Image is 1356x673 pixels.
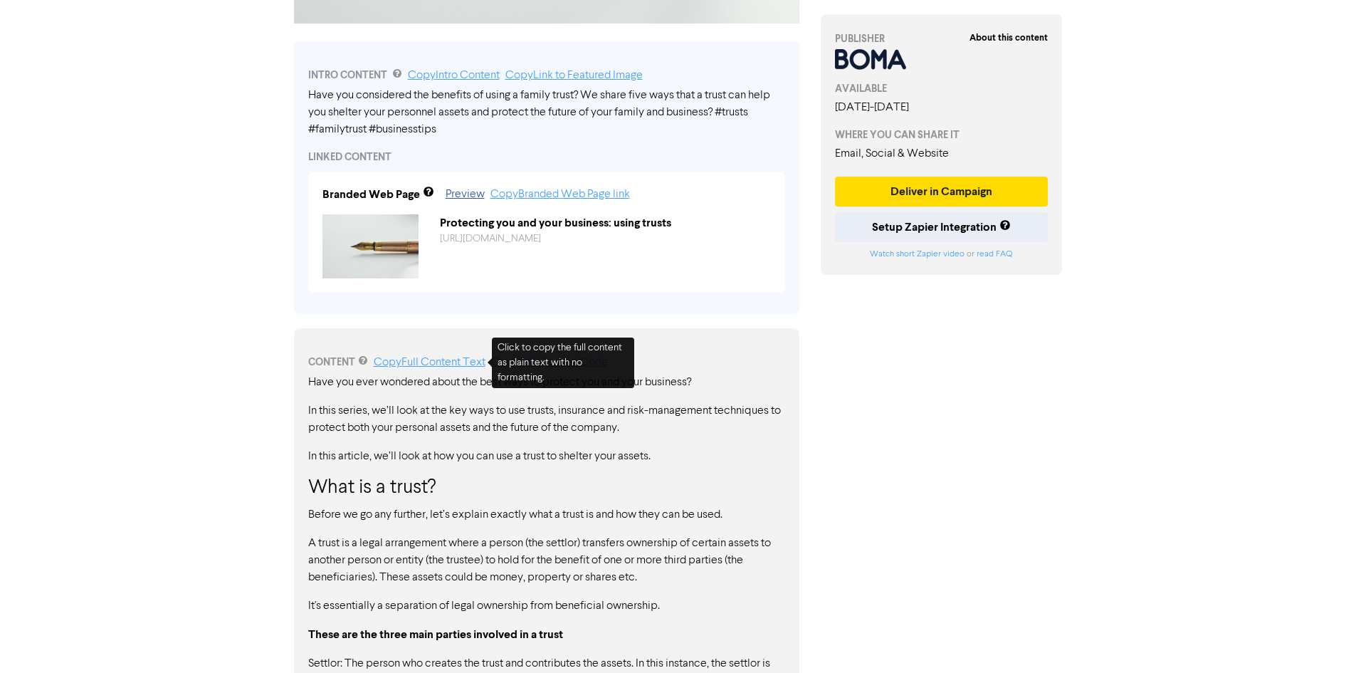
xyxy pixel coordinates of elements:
strong: About this content [969,32,1048,43]
button: Setup Zapier Integration [835,212,1048,242]
div: https://public2.bomamarketing.com/cp/6bbsc7B2HXXkxw81JL9aug?sa=24A8UlFd [429,231,782,246]
iframe: Chat Widget [1285,605,1356,673]
div: AVAILABLE [835,81,1048,96]
div: Email, Social & Website [835,145,1048,162]
div: [DATE] - [DATE] [835,99,1048,116]
a: Preview [446,189,485,200]
div: LINKED CONTENT [308,150,785,165]
a: Watch short Zapier video [870,250,965,259]
a: Copy Link to Featured Image [505,70,643,81]
div: Branded Web Page [322,186,420,203]
div: WHERE YOU CAN SHARE IT [835,127,1048,142]
h3: What is a trust? [308,476,785,501]
a: Copy Intro Content [408,70,500,81]
div: Click to copy the full content as plain text with no formatting. [492,338,634,388]
p: Have you ever wondered about the best ways to protect you and your business? [308,374,785,391]
div: or [835,248,1048,261]
p: It's essentially a separation of legal ownership from beneficial ownership. [308,598,785,615]
strong: These are the three main parties involved in a trust [308,627,563,642]
p: In this article, we’ll look at how you can use a trust to shelter your assets. [308,448,785,465]
p: In this series, we’ll look at the key ways to use trusts, insurance and risk-management technique... [308,402,785,437]
p: A trust is a legal arrangement where a person (the settlor) transfers ownership of certain assets... [308,535,785,586]
p: Before we go any further, let’s explain exactly what a trust is and how they can be used. [308,506,785,523]
a: Copy Full Content Text [374,357,485,368]
div: PUBLISHER [835,31,1048,46]
a: [URL][DOMAIN_NAME] [440,234,541,244]
button: Deliver in Campaign [835,177,1048,207]
div: Protecting you and your business: using trusts [429,214,782,231]
div: Have you considered the benefits of using a family trust? We share five ways that a trust can hel... [308,87,785,138]
a: Copy Branded Web Page link [490,189,630,200]
div: CONTENT [308,354,785,371]
div: INTRO CONTENT [308,67,785,84]
a: read FAQ [977,250,1012,259]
